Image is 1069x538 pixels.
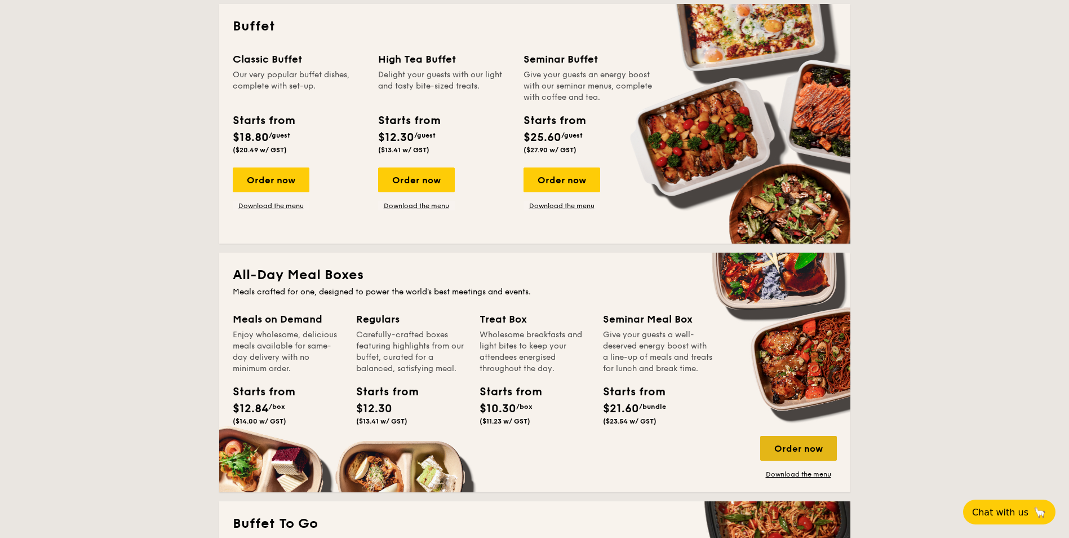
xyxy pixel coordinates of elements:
h2: Buffet To Go [233,515,837,533]
div: Starts from [233,383,283,400]
div: Starts from [356,383,407,400]
div: Wholesome breakfasts and light bites to keep your attendees energised throughout the day. [480,329,589,374]
div: Starts from [480,383,530,400]
span: $10.30 [480,402,516,416]
div: Starts from [378,112,440,129]
div: Order now [378,167,455,192]
div: Meals on Demand [233,311,343,327]
span: $25.60 [524,131,561,144]
div: Starts from [233,112,294,129]
span: /guest [561,131,583,139]
div: Delight your guests with our light and tasty bite-sized treats. [378,69,510,103]
span: ($20.49 w/ GST) [233,146,287,154]
span: /guest [414,131,436,139]
span: $12.30 [378,131,414,144]
div: Order now [233,167,309,192]
a: Download the menu [233,201,309,210]
span: ($27.90 w/ GST) [524,146,576,154]
a: Download the menu [378,201,455,210]
div: Meals crafted for one, designed to power the world's best meetings and events. [233,286,837,298]
div: Regulars [356,311,466,327]
button: Chat with us🦙 [963,500,1055,524]
div: Carefully-crafted boxes featuring highlights from our buffet, curated for a balanced, satisfying ... [356,329,466,374]
span: ($11.23 w/ GST) [480,417,530,425]
div: Order now [760,436,837,461]
span: $12.84 [233,402,269,416]
div: Classic Buffet [233,51,365,67]
div: Seminar Meal Box [603,311,713,327]
span: /box [516,403,533,411]
div: High Tea Buffet [378,51,510,67]
h2: All-Day Meal Boxes [233,266,837,284]
div: Starts from [603,383,654,400]
div: Seminar Buffet [524,51,655,67]
div: Give your guests an energy boost with our seminar menus, complete with coffee and tea. [524,69,655,103]
span: $12.30 [356,402,392,416]
span: Chat with us [972,507,1028,518]
span: ($13.41 w/ GST) [356,417,407,425]
span: $18.80 [233,131,269,144]
div: Starts from [524,112,585,129]
span: /bundle [639,403,666,411]
span: /box [269,403,285,411]
h2: Buffet [233,17,837,36]
a: Download the menu [760,470,837,479]
div: Our very popular buffet dishes, complete with set-up. [233,69,365,103]
span: ($14.00 w/ GST) [233,417,286,425]
div: Give your guests a well-deserved energy boost with a line-up of meals and treats for lunch and br... [603,329,713,374]
span: $21.60 [603,402,639,416]
a: Download the menu [524,201,600,210]
span: ($23.54 w/ GST) [603,417,657,425]
div: Enjoy wholesome, delicious meals available for same-day delivery with no minimum order. [233,329,343,374]
div: Treat Box [480,311,589,327]
span: ($13.41 w/ GST) [378,146,429,154]
span: 🦙 [1033,506,1046,519]
span: /guest [269,131,290,139]
div: Order now [524,167,600,192]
